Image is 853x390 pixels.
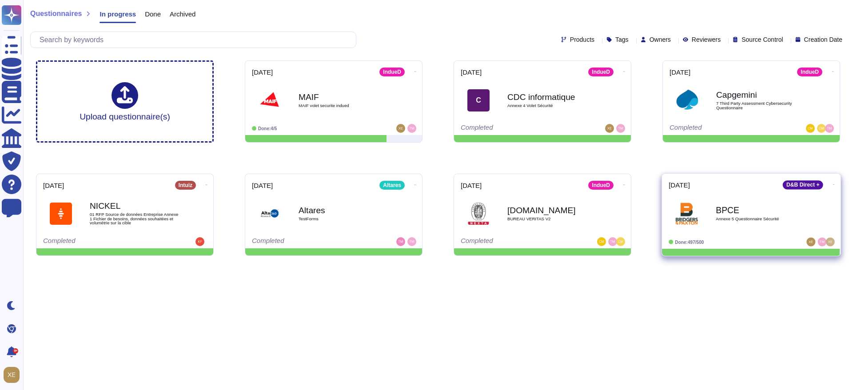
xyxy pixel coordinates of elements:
[4,367,20,383] img: user
[616,124,625,133] img: user
[817,238,826,247] img: user
[616,237,625,246] img: user
[299,206,387,215] b: Altares
[100,11,136,17] span: In progress
[797,68,822,76] div: IndueD
[507,217,596,221] span: BUREAU VERITAS V2
[806,238,815,247] img: user
[80,82,170,121] div: Upload questionnaire(s)
[396,237,405,246] img: user
[170,11,195,17] span: Archived
[676,89,698,111] img: Logo
[608,237,617,246] img: user
[716,91,805,99] b: Capgemini
[30,10,82,17] span: Questionnaires
[507,103,596,108] span: Annexe 4 Volet Sécurité
[90,202,179,210] b: NICKEL
[252,182,273,189] span: [DATE]
[507,93,596,101] b: CDC informatique
[252,237,361,246] div: Completed
[195,237,204,246] img: user
[43,237,152,246] div: Completed
[597,237,606,246] img: user
[669,182,690,188] span: [DATE]
[615,36,629,43] span: Tags
[145,11,161,17] span: Done
[35,32,356,48] input: Search by keywords
[259,203,281,225] img: Logo
[407,124,416,133] img: user
[461,124,570,133] div: Completed
[741,36,783,43] span: Source Control
[675,239,704,244] span: Done: 497/500
[461,69,482,76] span: [DATE]
[692,36,721,43] span: Reviewers
[13,348,18,354] div: 9+
[716,206,805,214] b: BPCE
[650,36,671,43] span: Owners
[605,124,614,133] img: user
[259,89,281,111] img: Logo
[379,181,405,190] div: Altares
[826,238,835,247] img: user
[258,126,277,131] span: Done: 4/5
[299,93,387,101] b: MAIF
[252,69,273,76] span: [DATE]
[588,68,614,76] div: IndueD
[817,124,826,133] img: user
[825,124,834,133] img: user
[50,203,72,225] img: Logo
[670,124,778,133] div: Completed
[299,217,387,221] span: TestForms
[570,36,594,43] span: Products
[675,202,698,225] img: Logo
[396,124,405,133] img: user
[175,181,196,190] div: Intuiz
[716,101,805,110] span: 7 Third Party Assessment Cybersecurity Questionnaire
[90,212,179,225] span: 01 RFP Source de données Entreprise Annexe 1 Fichier de besoins, données souhaitées et volumétrie...
[804,36,842,43] span: Creation Date
[467,203,490,225] img: Logo
[461,237,570,246] div: Completed
[670,69,690,76] span: [DATE]
[407,237,416,246] img: user
[783,180,823,189] div: D&B Direct +
[43,182,64,189] span: [DATE]
[299,103,387,108] span: MAIF volet securite indued
[467,89,490,111] div: C
[379,68,405,76] div: IndueD
[588,181,614,190] div: IndueD
[806,124,815,133] img: user
[461,182,482,189] span: [DATE]
[507,206,596,215] b: [DOMAIN_NAME]
[2,365,26,385] button: user
[716,217,805,221] span: Annexe 5 Questionnaire Sécurité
